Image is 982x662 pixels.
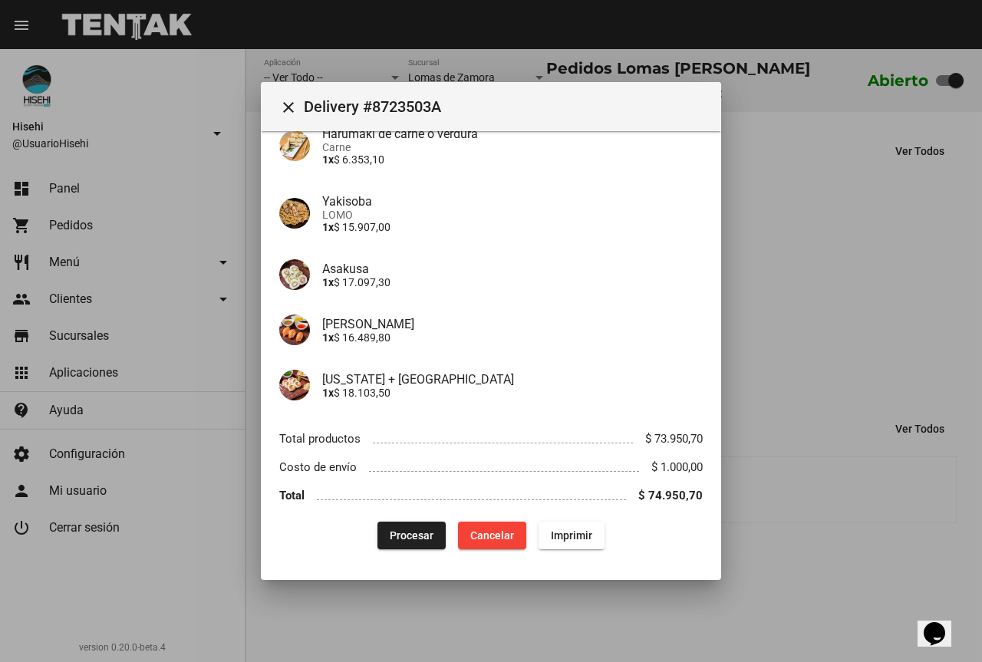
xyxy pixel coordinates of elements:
[304,94,709,119] span: Delivery #8723503A
[279,425,703,453] li: Total productos $ 73.950,70
[279,198,310,229] img: 9aa37bc6-176a-4f76-8d4a-2a3718fa7d7e.jpg
[279,98,298,117] mat-icon: Cerrar
[322,276,703,288] p: $ 17.097,30
[279,453,703,482] li: Costo de envío $ 1.000,00
[322,262,703,276] h4: Asakusa
[322,317,703,331] h4: [PERSON_NAME]
[322,331,703,344] p: $ 16.489,80
[539,522,605,549] button: Imprimir
[322,153,703,166] p: $ 6.353,10
[279,482,703,510] li: Total $ 74.950,70
[322,331,334,344] b: 1x
[279,130,310,161] img: c7714cbc-9e01-4ac3-9d7b-c083ef2cfd1f.jpg
[322,221,334,233] b: 1x
[322,209,703,221] span: LOMO
[273,91,304,122] button: Cerrar
[377,522,446,549] button: Procesar
[279,370,310,400] img: 870d4bf0-67ed-4171-902c-ed3c29e863da.jpg
[458,522,526,549] button: Cancelar
[322,387,334,399] b: 1x
[279,259,310,290] img: 67ea32c2-9606-48ee-baee-f725db03b82b.jpg
[390,529,433,542] span: Procesar
[322,276,334,288] b: 1x
[279,315,310,345] img: a0a240ad-5512-447d-ac38-c8b5aac66495.jpg
[322,141,703,153] span: Carne
[551,529,592,542] span: Imprimir
[918,601,967,647] iframe: chat widget
[322,127,703,141] h4: Harumaki de carne o verdura
[470,529,514,542] span: Cancelar
[322,372,703,387] h4: [US_STATE] + [GEOGRAPHIC_DATA]
[322,153,334,166] b: 1x
[322,194,703,209] h4: Yakisoba
[322,387,703,399] p: $ 18.103,50
[322,221,703,233] p: $ 15.907,00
